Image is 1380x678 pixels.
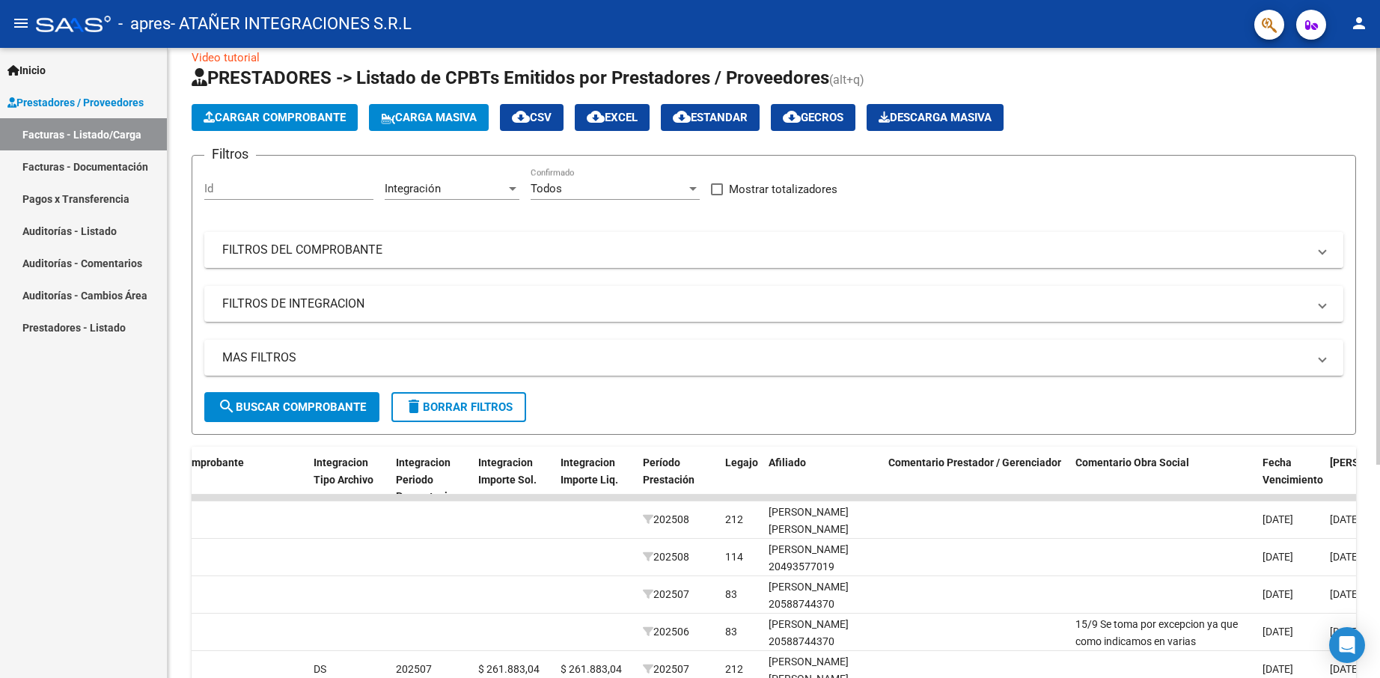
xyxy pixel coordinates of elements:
span: [DATE] [1330,588,1361,600]
span: EXCEL [587,111,638,124]
datatable-header-cell: Integracion Periodo Presentacion [390,447,472,513]
mat-expansion-panel-header: FILTROS DEL COMPROBANTE [204,232,1343,268]
span: Estandar [673,111,748,124]
span: [DATE] [1263,551,1293,563]
span: [DATE] [1263,588,1293,600]
mat-icon: search [218,397,236,415]
datatable-header-cell: Legajo [719,447,763,513]
a: Video tutorial [192,51,260,64]
span: Comprobante [179,456,244,468]
span: PRESTADORES -> Listado de CPBTs Emitidos por Prestadores / Proveedores [192,67,829,88]
datatable-header-cell: Integracion Importe Liq. [555,447,637,513]
div: 212 [725,511,743,528]
span: Buscar Comprobante [218,400,366,414]
mat-panel-title: MAS FILTROS [222,349,1307,366]
span: [DATE] [1263,663,1293,675]
button: Descarga Masiva [867,104,1004,131]
div: [PERSON_NAME] [PERSON_NAME] 20538743764 [769,504,876,555]
div: 212 [725,661,743,678]
span: [DATE] [1330,513,1361,525]
span: Gecros [783,111,843,124]
datatable-header-cell: Fecha Vencimiento [1257,447,1324,513]
span: [DATE] [1330,551,1361,563]
button: Gecros [771,104,855,131]
div: 114 [725,549,743,566]
span: Carga Masiva [381,111,477,124]
mat-panel-title: FILTROS DEL COMPROBANTE [222,242,1307,258]
span: 202506 [643,626,689,638]
span: Afiliado [769,456,806,468]
span: CSV [512,111,552,124]
div: [PERSON_NAME] 20588744370 [769,616,876,650]
span: Comentario Obra Social [1075,456,1189,468]
datatable-header-cell: Integracion Tipo Archivo [308,447,390,513]
mat-expansion-panel-header: FILTROS DE INTEGRACION [204,286,1343,322]
span: Integracion Importe Sol. [478,456,537,486]
span: Comentario Prestador / Gerenciador [888,456,1061,468]
datatable-header-cell: Integracion Importe Sol. [472,447,555,513]
span: 202507 [396,663,432,675]
span: Integracion Periodo Presentacion [396,456,460,503]
span: Descarga Masiva [879,111,992,124]
span: Integracion Importe Liq. [561,456,618,486]
mat-icon: cloud_download [783,108,801,126]
span: Legajo [725,456,758,468]
datatable-header-cell: Comentario Obra Social [1069,447,1257,513]
span: [DATE] [1330,663,1361,675]
span: [DATE] [1263,513,1293,525]
span: $ 261.883,04 [561,663,622,675]
div: [PERSON_NAME] 20493577019 [769,541,876,575]
span: 202507 [643,588,689,600]
span: $ 261.883,04 [478,663,540,675]
datatable-header-cell: Afiliado [763,447,882,513]
span: Integración [385,182,441,195]
div: 83 [725,623,737,641]
span: 202508 [643,551,689,563]
span: Integracion Tipo Archivo [314,456,373,486]
button: Buscar Comprobante [204,392,379,422]
mat-icon: cloud_download [587,108,605,126]
div: Open Intercom Messenger [1329,627,1365,663]
span: - apres [118,7,171,40]
span: - ATAÑER INTEGRACIONES S.R.L [171,7,412,40]
button: CSV [500,104,564,131]
span: [DATE] [1263,626,1293,638]
button: Estandar [661,104,760,131]
mat-icon: person [1350,14,1368,32]
div: 83 [725,586,737,603]
span: Mostrar totalizadores [729,180,837,198]
mat-icon: menu [12,14,30,32]
span: Período Prestación [643,456,694,486]
span: 202507 [643,663,689,675]
button: Carga Masiva [369,104,489,131]
mat-panel-title: FILTROS DE INTEGRACION [222,296,1307,312]
button: Borrar Filtros [391,392,526,422]
span: Borrar Filtros [405,400,513,414]
div: [PERSON_NAME] 20588744370 [769,578,876,613]
mat-icon: cloud_download [512,108,530,126]
mat-expansion-panel-header: MAS FILTROS [204,340,1343,376]
app-download-masive: Descarga masiva de comprobantes (adjuntos) [867,104,1004,131]
datatable-header-cell: Comprobante [173,447,308,513]
button: EXCEL [575,104,650,131]
span: Inicio [7,62,46,79]
span: 202508 [643,513,689,525]
datatable-header-cell: Período Prestación [637,447,719,513]
mat-icon: cloud_download [673,108,691,126]
mat-icon: delete [405,397,423,415]
span: [DATE] [1330,626,1361,638]
datatable-header-cell: Comentario Prestador / Gerenciador [882,447,1069,513]
span: (alt+q) [829,73,864,87]
span: Todos [531,182,562,195]
span: DS [314,663,326,675]
button: Cargar Comprobante [192,104,358,131]
span: Fecha Vencimiento [1263,456,1323,486]
h3: Filtros [204,144,256,165]
span: Cargar Comprobante [204,111,346,124]
span: Prestadores / Proveedores [7,94,144,111]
